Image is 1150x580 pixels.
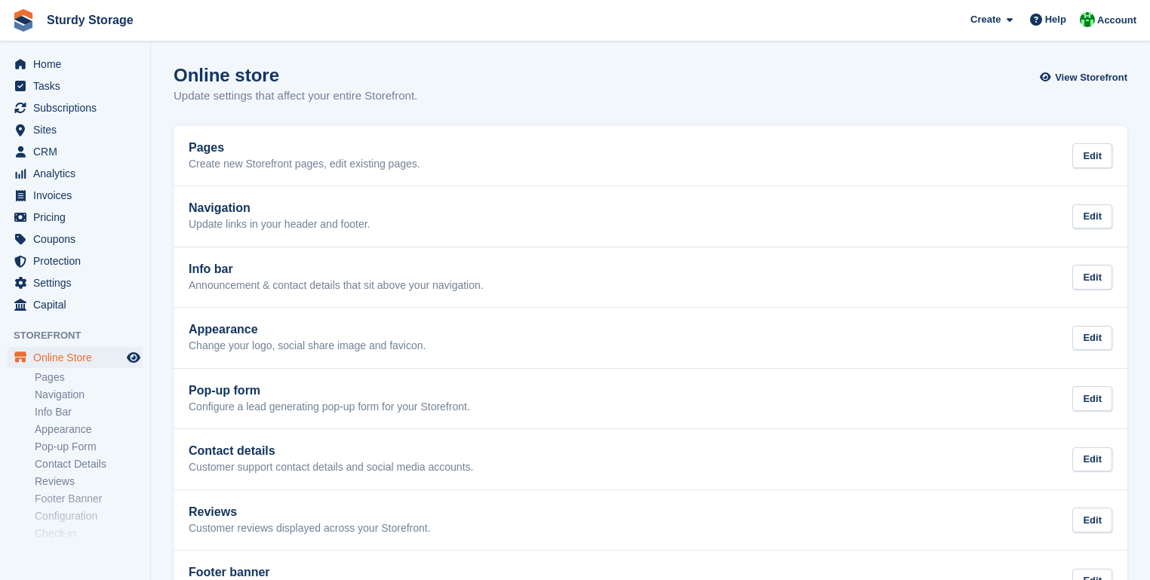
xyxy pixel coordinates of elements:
[35,370,143,385] a: Pages
[125,348,143,367] a: Preview store
[33,229,124,250] span: Coupons
[33,294,124,315] span: Capital
[189,400,470,414] p: Configure a lead generating pop-up form for your Storefront.
[189,339,426,353] p: Change your logo, social share image and favicon.
[33,75,124,97] span: Tasks
[41,8,140,32] a: Sturdy Storage
[14,328,150,343] span: Storefront
[35,405,143,419] a: Info Bar
[35,474,143,489] a: Reviews
[33,141,124,162] span: CRM
[8,250,143,272] a: menu
[174,369,1127,429] a: Pop-up form Configure a lead generating pop-up form for your Storefront. Edit
[35,492,143,506] a: Footer Banner
[189,262,484,276] h2: Info bar
[8,75,143,97] a: menu
[33,185,124,206] span: Invoices
[8,185,143,206] a: menu
[1072,508,1112,532] div: Edit
[189,279,484,293] p: Announcement & contact details that sit above your navigation.
[12,9,35,32] img: stora-icon-8386f47178a22dfd0bd8f6a31ec36ba5ce8667c1dd55bd0f319d3a0aa187defe.svg
[174,186,1127,247] a: Navigation Update links in your header and footer. Edit
[33,207,124,228] span: Pricing
[33,97,124,118] span: Subscriptions
[1072,143,1112,168] div: Edit
[174,126,1127,186] a: Pages Create new Storefront pages, edit existing pages. Edit
[8,207,143,228] a: menu
[33,250,124,272] span: Protection
[1080,12,1095,27] img: Simon Sturdy
[8,272,143,293] a: menu
[174,247,1127,308] a: Info bar Announcement & contact details that sit above your navigation. Edit
[174,308,1127,368] a: Appearance Change your logo, social share image and favicon. Edit
[970,12,1001,27] span: Create
[189,505,431,519] h2: Reviews
[174,87,417,105] p: Update settings that affect your entire Storefront.
[8,141,143,162] a: menu
[1072,265,1112,290] div: Edit
[189,522,431,536] p: Customer reviews displayed across your Storefront.
[189,444,473,458] h2: Contact details
[8,347,143,368] a: menu
[189,218,371,232] p: Update links in your header and footer.
[174,65,417,85] h1: Online store
[1072,386,1112,411] div: Edit
[1055,70,1127,85] span: View Storefront
[1072,447,1112,472] div: Edit
[189,461,473,474] p: Customer support contact details and social media accounts.
[8,119,143,140] a: menu
[33,119,124,140] span: Sites
[1044,65,1127,90] a: View Storefront
[35,422,143,437] a: Appearance
[33,347,124,368] span: Online Store
[33,54,124,75] span: Home
[189,158,420,171] p: Create new Storefront pages, edit existing pages.
[8,163,143,184] a: menu
[1072,326,1112,351] div: Edit
[35,526,143,541] a: Check-in
[35,388,143,402] a: Navigation
[33,163,124,184] span: Analytics
[189,384,470,397] h2: Pop-up form
[8,97,143,118] a: menu
[189,323,426,336] h2: Appearance
[189,566,547,579] h2: Footer banner
[8,294,143,315] a: menu
[174,429,1127,489] a: Contact details Customer support contact details and social media accounts. Edit
[35,509,143,523] a: Configuration
[189,141,420,155] h2: Pages
[8,229,143,250] a: menu
[33,272,124,293] span: Settings
[8,54,143,75] a: menu
[1097,13,1136,28] span: Account
[35,440,143,454] a: Pop-up Form
[35,457,143,471] a: Contact Details
[189,201,371,215] h2: Navigation
[174,490,1127,551] a: Reviews Customer reviews displayed across your Storefront. Edit
[1072,204,1112,229] div: Edit
[1045,12,1066,27] span: Help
